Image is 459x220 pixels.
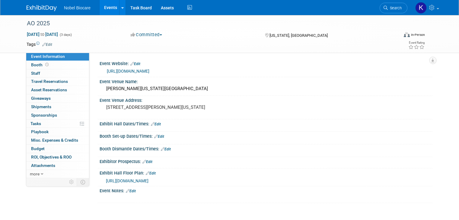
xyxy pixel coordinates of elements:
[26,61,89,69] a: Booth
[42,42,52,47] a: Edit
[26,128,89,136] a: Playbook
[64,5,91,10] span: Nobel Biocare
[31,113,57,118] span: Sponsorships
[26,111,89,119] a: Sponsorships
[26,52,89,61] a: Event Information
[130,62,140,66] a: Edit
[31,155,72,159] span: ROI, Objectives & ROO
[27,32,58,37] span: [DATE] [DATE]
[366,31,425,40] div: Event Format
[404,32,410,37] img: Format-Inperson.png
[100,144,432,152] div: Booth Dismantle Dates/Times:
[77,178,89,186] td: Toggle Event Tabs
[408,41,425,44] div: Event Rating
[31,146,45,151] span: Budget
[106,178,148,183] a: [URL][DOMAIN_NAME]
[44,62,50,67] span: Booth not reserved yet
[31,79,68,84] span: Travel Reservations
[31,54,65,59] span: Event Information
[66,178,77,186] td: Personalize Event Tab Strip
[151,122,161,126] a: Edit
[26,94,89,102] a: Giveaways
[100,186,432,194] div: Event Notes:
[26,69,89,77] a: Staff
[26,103,89,111] a: Shipments
[154,134,164,139] a: Edit
[100,168,432,176] div: Exhibit Hall Floor Plan:
[31,138,78,143] span: Misc. Expenses & Credits
[161,147,171,151] a: Edit
[31,129,49,134] span: Playbook
[26,162,89,170] a: Attachments
[31,71,40,76] span: Staff
[31,87,67,92] span: Asset Reservations
[26,136,89,144] a: Misc. Expenses & Credits
[31,96,51,101] span: Giveaways
[27,41,52,47] td: Tags
[269,33,328,38] span: [US_STATE], [GEOGRAPHIC_DATA]
[26,170,89,178] a: more
[31,163,55,168] span: Attachments
[26,120,89,128] a: Tasks
[30,121,41,126] span: Tasks
[100,157,432,165] div: Exhibitor Prospectus:
[27,5,57,11] img: ExhibitDay
[415,2,427,14] img: Kaylie Ivester
[388,6,402,10] span: Search
[380,3,407,13] a: Search
[100,132,432,140] div: Booth Set-up Dates/Times:
[40,32,45,37] span: to
[104,84,428,93] div: [PERSON_NAME][US_STATE][GEOGRAPHIC_DATA]
[31,104,51,109] span: Shipments
[26,77,89,86] a: Travel Reservations
[25,18,391,29] div: AO 2025
[142,160,152,164] a: Edit
[26,153,89,161] a: ROI, Objectives & ROO
[100,77,432,85] div: Event Venue Name:
[31,62,50,67] span: Booth
[129,32,164,38] button: Committed
[106,105,232,110] pre: [STREET_ADDRESS][PERSON_NAME][US_STATE]
[126,189,136,193] a: Edit
[100,59,432,67] div: Event Website:
[30,171,40,176] span: more
[26,145,89,153] a: Budget
[107,69,149,74] a: [URL][DOMAIN_NAME]
[59,33,72,37] span: (3 days)
[146,171,156,175] a: Edit
[100,119,432,127] div: Exhibit Hall Dates/Times:
[411,33,425,37] div: In-Person
[100,96,432,103] div: Event Venue Address:
[26,86,89,94] a: Asset Reservations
